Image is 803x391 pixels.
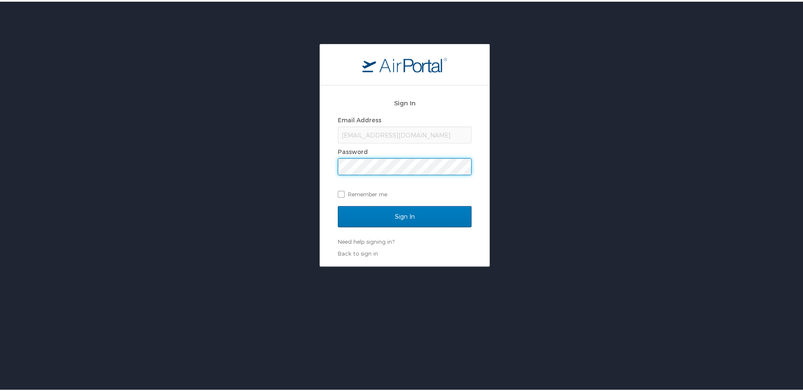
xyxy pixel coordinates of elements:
label: Email Address [338,115,381,122]
h2: Sign In [338,96,472,106]
img: logo [362,55,447,71]
a: Need help signing in? [338,237,395,243]
label: Remember me [338,186,472,199]
input: Sign In [338,204,472,226]
a: Back to sign in [338,248,378,255]
label: Password [338,146,368,154]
